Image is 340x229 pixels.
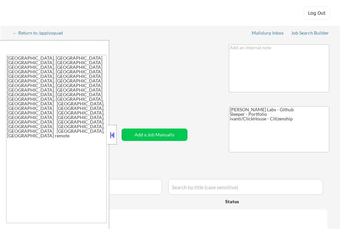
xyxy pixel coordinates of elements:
[252,31,284,35] div: Mailslurp Inbox
[291,30,329,37] a: Job Search Builder
[13,31,69,35] div: ← Return to /applysquad
[225,195,281,207] div: Status
[168,179,323,195] input: Search by title (case sensitive)
[13,30,69,37] a: ← Return to /applysquad
[304,7,330,20] button: Log Out
[291,31,329,35] div: Job Search Builder
[122,129,187,141] button: Add a Job Manually
[252,30,284,37] a: Mailslurp Inbox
